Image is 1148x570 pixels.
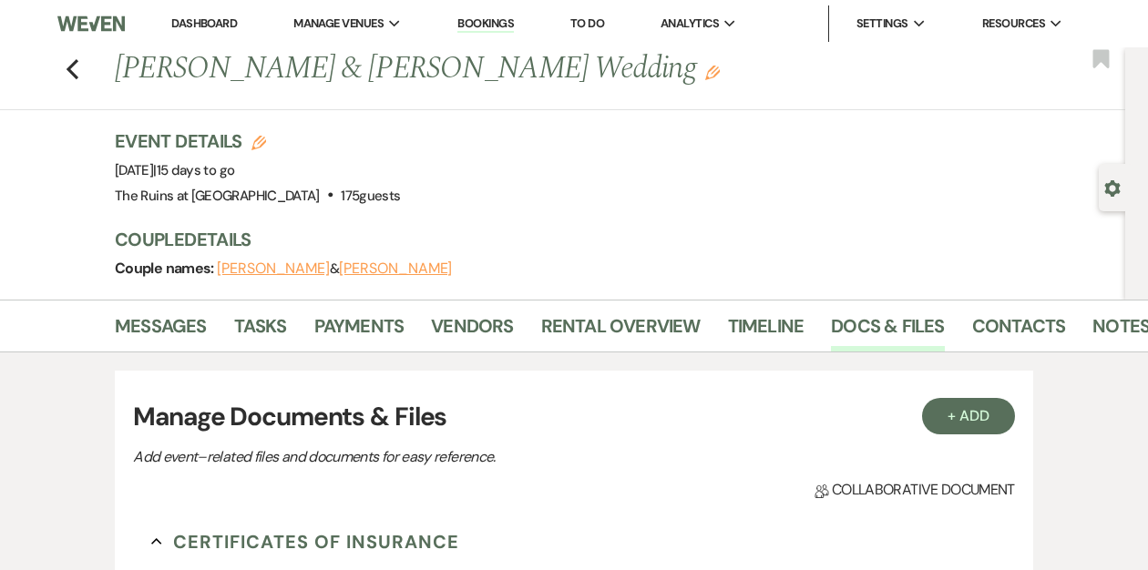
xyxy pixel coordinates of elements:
[115,47,916,91] h1: [PERSON_NAME] & [PERSON_NAME] Wedding
[115,311,207,351] a: Messages
[856,15,908,33] span: Settings
[728,311,805,351] a: Timeline
[115,227,1107,252] h3: Couple Details
[972,311,1066,351] a: Contacts
[115,128,400,154] h3: Event Details
[133,398,1015,436] h3: Manage Documents & Files
[217,260,452,278] span: &
[153,161,234,179] span: |
[705,64,720,80] button: Edit
[157,161,235,179] span: 15 days to go
[217,261,330,276] button: [PERSON_NAME]
[661,15,719,33] span: Analytics
[341,187,400,205] span: 175 guests
[339,261,452,276] button: [PERSON_NAME]
[234,311,287,351] a: Tasks
[293,15,384,33] span: Manage Venues
[815,479,1015,501] span: Collaborative document
[1104,178,1121,196] button: Open lead details
[922,398,1015,434] button: + Add
[151,528,460,555] button: Certificates of Insurance
[57,5,125,43] img: Weven Logo
[115,259,217,278] span: Couple names:
[133,445,771,469] p: Add event–related files and documents for easy reference.
[431,311,513,351] a: Vendors
[982,15,1045,33] span: Resources
[831,311,944,351] a: Docs & Files
[541,311,701,351] a: Rental Overview
[570,15,604,31] a: To Do
[171,15,237,31] a: Dashboard
[457,15,514,33] a: Bookings
[314,311,405,351] a: Payments
[115,187,320,205] span: The Ruins at [GEOGRAPHIC_DATA]
[115,161,234,179] span: [DATE]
